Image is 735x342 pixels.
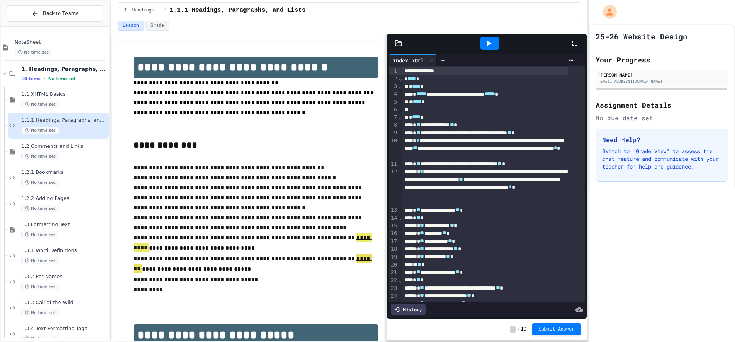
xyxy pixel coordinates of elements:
span: Submit Answer [539,326,575,332]
div: 6 [389,106,399,114]
div: [EMAIL_ADDRESS][DOMAIN_NAME] [598,79,726,84]
span: 1.2 Comments and Links [21,143,108,150]
div: 1 [389,67,399,75]
span: - [510,326,516,333]
div: index.html [389,56,427,64]
span: 1.3 Formatting Text [21,221,108,228]
span: 1.1.1 Headings, Paragraphs, and Lists [21,117,108,124]
span: 1.3.1 Word Definitions [21,247,108,254]
span: 1.2.2 Adding Pages [21,195,108,202]
div: 23 [389,285,399,292]
span: No time set [48,76,76,81]
div: 19 [389,254,399,261]
button: Lesson [118,21,144,31]
div: index.html [389,54,437,66]
span: Fold line [398,277,402,283]
span: No time set [21,257,59,264]
span: / [164,7,167,13]
span: No time set [15,49,52,56]
span: No time set [21,309,59,316]
span: 1. Headings, Paragraphs, Lists [124,7,161,13]
div: 3 [389,83,399,90]
span: • [44,75,45,82]
h2: Your Progress [596,54,728,65]
span: No time set [21,101,59,108]
div: 4 [389,90,399,98]
button: Back to Teams [7,5,103,22]
div: No due date set [596,113,728,123]
span: 10 [521,326,526,332]
div: 24 [389,292,399,300]
span: 1.3.3 Call of the Wild [21,299,108,306]
span: 1.1.1 Headings, Paragraphs, and Lists [170,6,305,15]
button: Grade [145,21,169,31]
span: No time set [21,179,59,186]
div: 16 [389,230,399,237]
div: 13 [389,206,399,214]
div: My Account [595,3,619,21]
h1: 25-26 Website Design [596,31,688,42]
span: No time set [21,283,59,290]
span: / [517,326,520,332]
div: 11 [389,160,399,168]
span: Fold line [398,83,402,89]
div: 14 [389,214,399,222]
h3: Need Help? [602,135,722,144]
button: Submit Answer [532,323,581,335]
span: Back to Teams [43,10,78,18]
div: 25 [389,300,399,308]
div: 18 [389,245,399,253]
div: 5 [389,98,399,106]
div: History [391,304,426,315]
span: 1.2.1 Bookmarks [21,169,108,176]
span: 1.3.2 Pet Names [21,273,108,280]
div: 20 [389,261,399,269]
div: [PERSON_NAME] [598,71,726,78]
span: No time set [21,231,59,238]
div: 9 [389,129,399,137]
div: 7 [389,114,399,121]
span: 1.3.4 Text Formatting Tags [21,326,108,332]
h2: Assignment Details [596,100,728,110]
div: 21 [389,269,399,277]
span: Fold line [398,75,402,82]
span: Fold line [398,215,402,221]
div: 17 [389,238,399,245]
div: 12 [389,168,399,206]
span: NoteSheet [15,39,108,46]
div: 10 [389,137,399,160]
span: No time set [21,153,59,160]
span: 1.1 XHTML Basics [21,91,108,98]
span: 10 items [21,76,41,81]
div: 2 [389,75,399,83]
p: Switch to "Grade View" to access the chat feature and communicate with your teacher for help and ... [602,147,722,170]
div: 15 [389,222,399,230]
div: 8 [389,121,399,129]
span: No time set [21,205,59,212]
span: 1. Headings, Paragraphs, Lists [21,65,108,72]
span: Fold line [398,114,402,120]
div: 22 [389,277,399,285]
span: No time set [21,127,59,134]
